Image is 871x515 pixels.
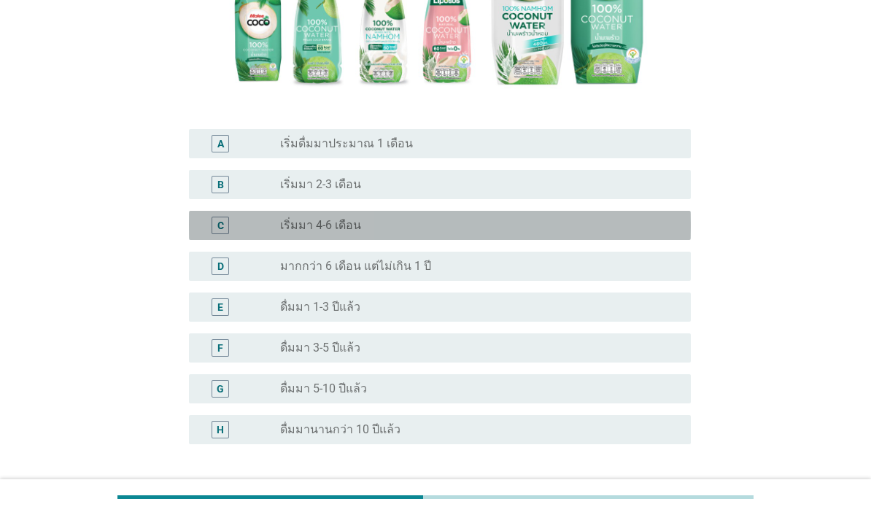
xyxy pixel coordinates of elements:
div: E [217,300,223,315]
div: C [217,218,224,233]
label: เริ่มมา 4-6 เดือน [280,218,361,233]
label: เริ่มดื่มมาประมาณ 1 เดือน [280,136,413,151]
label: มากกว่า 6 เดือน แต่ไม่เกิน 1 ปี [280,259,431,274]
label: ดื่มมา 3-5 ปีแล้ว [280,341,360,355]
label: ดื่มมานานกว่า 10 ปีแล้ว [280,422,400,437]
div: D [217,259,224,274]
div: H [217,422,224,438]
div: F [217,341,223,356]
div: G [217,382,224,397]
div: B [217,177,224,193]
div: A [217,136,224,152]
label: เริ่มมา 2-3 เดือน [280,177,361,192]
label: ดื่มมา 5-10 ปีแล้ว [280,382,367,396]
label: ดื่มมา 1-3 ปีแล้ว [280,300,360,314]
